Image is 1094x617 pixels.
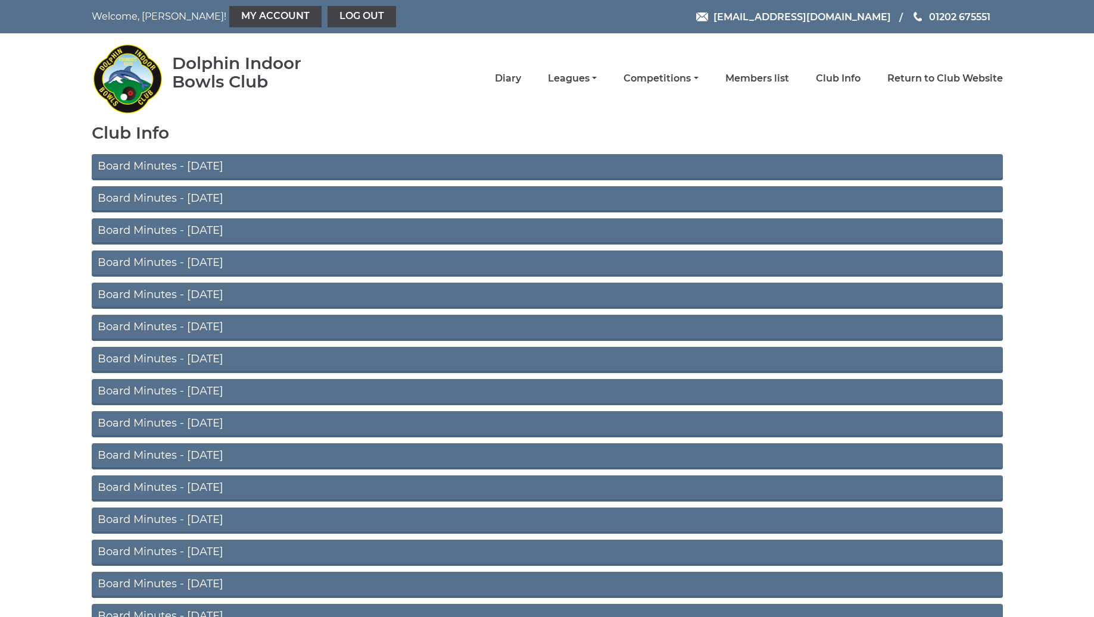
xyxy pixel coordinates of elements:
[229,6,322,27] a: My Account
[92,186,1003,212] a: Board Minutes - [DATE]
[92,379,1003,405] a: Board Minutes - [DATE]
[92,37,163,120] img: Dolphin Indoor Bowls Club
[172,54,339,91] div: Dolphin Indoor Bowls Club
[624,72,698,85] a: Competitions
[92,154,1003,180] a: Board Minutes - [DATE]
[495,72,521,85] a: Diary
[92,124,1003,142] h1: Club Info
[816,72,861,85] a: Club Info
[92,572,1003,598] a: Board Minutes - [DATE]
[92,6,461,27] nav: Welcome, [PERSON_NAME]!
[696,12,708,21] img: Email
[92,315,1003,341] a: Board Minutes - [DATE]
[914,12,922,21] img: Phone us
[92,347,1003,373] a: Board Minutes - [DATE]
[713,11,891,22] span: [EMAIL_ADDRESS][DOMAIN_NAME]
[887,72,1003,85] a: Return to Club Website
[92,508,1003,534] a: Board Minutes - [DATE]
[912,10,990,24] a: Phone us 01202 675551
[92,283,1003,309] a: Board Minutes - [DATE]
[328,6,396,27] a: Log out
[725,72,789,85] a: Members list
[929,11,990,22] span: 01202 675551
[92,475,1003,502] a: Board Minutes - [DATE]
[92,250,1003,277] a: Board Minutes - [DATE]
[92,218,1003,245] a: Board Minutes - [DATE]
[92,443,1003,469] a: Board Minutes - [DATE]
[548,72,597,85] a: Leagues
[92,540,1003,566] a: Board Minutes - [DATE]
[92,411,1003,437] a: Board Minutes - [DATE]
[696,10,891,24] a: Email [EMAIL_ADDRESS][DOMAIN_NAME]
